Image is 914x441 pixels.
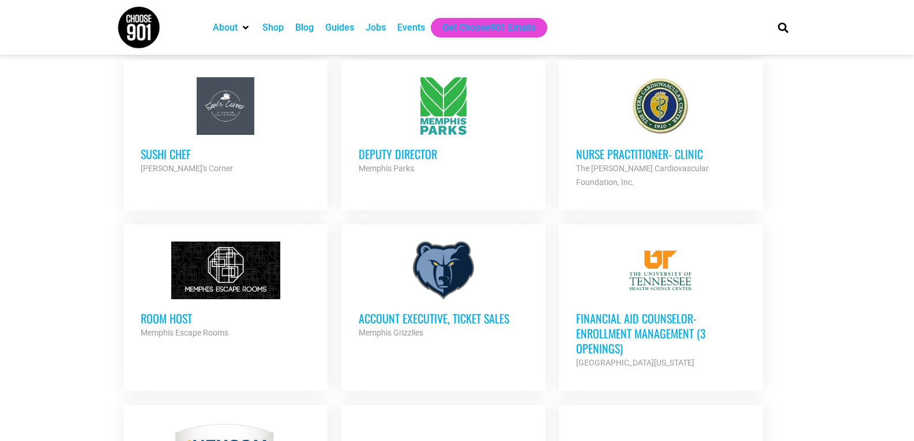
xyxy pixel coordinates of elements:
[295,21,314,35] a: Blog
[359,328,423,337] strong: Memphis Grizzlies
[773,18,792,37] div: Search
[359,311,528,326] h3: Account Executive, Ticket Sales
[325,21,354,35] a: Guides
[576,146,746,161] h3: Nurse Practitioner- Clinic
[576,358,694,367] strong: [GEOGRAPHIC_DATA][US_STATE]
[559,60,763,206] a: Nurse Practitioner- Clinic The [PERSON_NAME] Cardiovascular Foundation, Inc.
[207,18,257,37] div: About
[141,328,228,337] strong: Memphis Escape Rooms
[442,21,536,35] a: Get Choose901 Emails
[576,311,746,356] h3: Financial Aid Counselor-Enrollment Management (3 Openings)
[576,164,709,187] strong: The [PERSON_NAME] Cardiovascular Foundation, Inc.
[213,21,238,35] a: About
[207,18,758,37] nav: Main nav
[559,224,763,387] a: Financial Aid Counselor-Enrollment Management (3 Openings) [GEOGRAPHIC_DATA][US_STATE]
[397,21,425,35] a: Events
[359,146,528,161] h3: Deputy Director
[366,21,386,35] a: Jobs
[141,164,233,173] strong: [PERSON_NAME]'s Corner
[123,224,328,357] a: Room Host Memphis Escape Rooms
[123,60,328,193] a: Sushi Chef [PERSON_NAME]'s Corner
[341,60,546,193] a: Deputy Director Memphis Parks
[359,164,414,173] strong: Memphis Parks
[341,224,546,357] a: Account Executive, Ticket Sales Memphis Grizzlies
[262,21,284,35] a: Shop
[141,311,310,326] h3: Room Host
[141,146,310,161] h3: Sushi Chef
